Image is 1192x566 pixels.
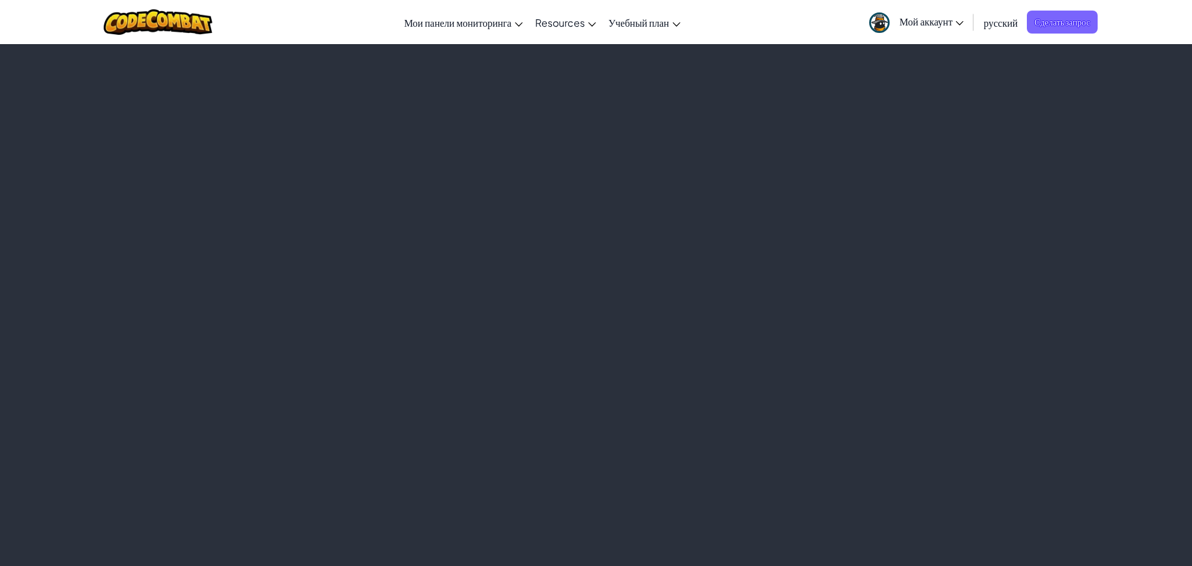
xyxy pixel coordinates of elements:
span: Resources [535,16,585,29]
span: Мои панели мониторинга [404,16,512,29]
img: avatar [869,12,890,33]
span: Учебный план [608,16,669,29]
a: Resources [529,6,602,39]
a: Сделать запрос [1027,11,1098,34]
span: русский [983,16,1018,29]
img: CodeCombat logo [104,9,212,35]
a: Мой аккаунт [863,2,970,42]
a: Учебный план [602,6,687,39]
a: русский [977,6,1024,39]
a: Мои панели мониторинга [398,6,529,39]
span: Мой аккаунт [900,15,964,28]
